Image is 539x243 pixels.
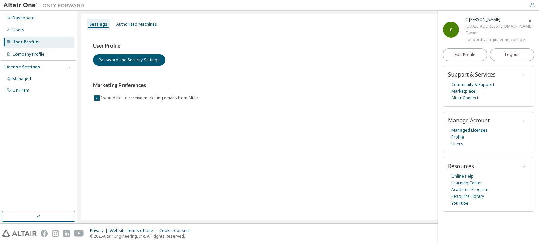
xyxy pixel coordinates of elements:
img: facebook.svg [41,230,48,237]
button: Password and Security Settings [93,54,165,66]
div: Users [12,27,24,33]
div: C LOHITH REDDY [465,16,532,23]
div: Privacy [90,228,110,233]
div: Company Profile [12,52,44,57]
span: Edit Profile [455,52,475,57]
p: © 2025 Altair Engineering, Inc. All Rights Reserved. [90,233,194,239]
a: Learning Center [451,180,482,186]
h3: Marketing Preferences [93,82,524,89]
div: Owner [465,30,532,36]
div: License Settings [4,64,40,70]
button: Logout [490,48,534,61]
span: Resources [448,162,474,170]
img: youtube.svg [74,230,84,237]
a: Managed Licenses [451,127,488,134]
a: Marketplace [451,88,475,95]
img: Altair One [3,2,88,9]
label: I would like to receive marketing emails from Altair [101,94,200,102]
div: Authorized Machines [116,22,157,27]
div: Dashboard [12,15,35,21]
a: Altair Connect [451,95,478,101]
div: Website Terms of Use [110,228,159,233]
a: Academic Program [451,186,488,193]
div: [EMAIL_ADDRESS][DOMAIN_NAME] [465,23,532,30]
img: altair_logo.svg [2,230,37,237]
a: Profile [451,134,464,141]
div: Settings [89,22,107,27]
a: Resource Library [451,193,484,200]
a: Community & Support [451,81,494,88]
div: On Prem [12,88,29,93]
a: YouTube [451,200,468,207]
div: User Profile [12,39,38,45]
span: Manage Account [448,117,490,124]
div: Cookie Consent [159,228,194,233]
img: linkedin.svg [63,230,70,237]
div: Managed [12,76,31,82]
h3: User Profile [93,42,524,49]
span: C [450,27,452,33]
a: Edit Profile [443,48,487,61]
a: Online Help [451,173,474,180]
a: Users [451,141,463,147]
span: Support & Services [448,71,496,78]
span: Logout [505,51,519,58]
img: instagram.svg [52,230,59,237]
div: sphoorthy engineering college [465,36,532,43]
